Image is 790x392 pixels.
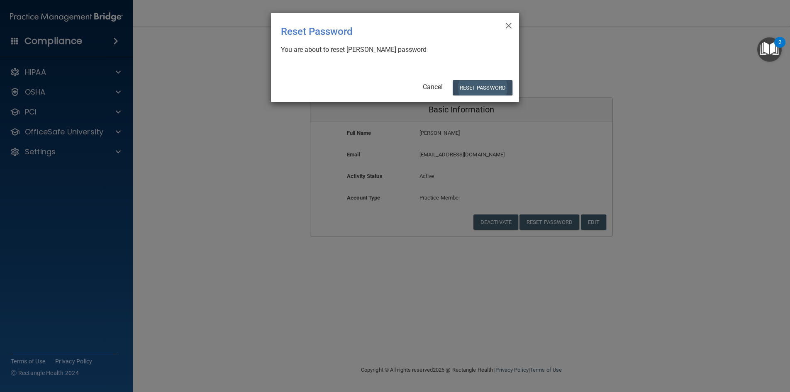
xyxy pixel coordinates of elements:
div: You are about to reset [PERSON_NAME] password [281,45,502,54]
a: Cancel [423,83,443,91]
div: 2 [778,42,781,53]
button: Open Resource Center, 2 new notifications [757,37,782,62]
button: Reset Password [453,80,512,95]
span: × [505,16,512,33]
div: Reset Password [281,19,475,44]
iframe: Drift Widget Chat Controller [646,333,780,366]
